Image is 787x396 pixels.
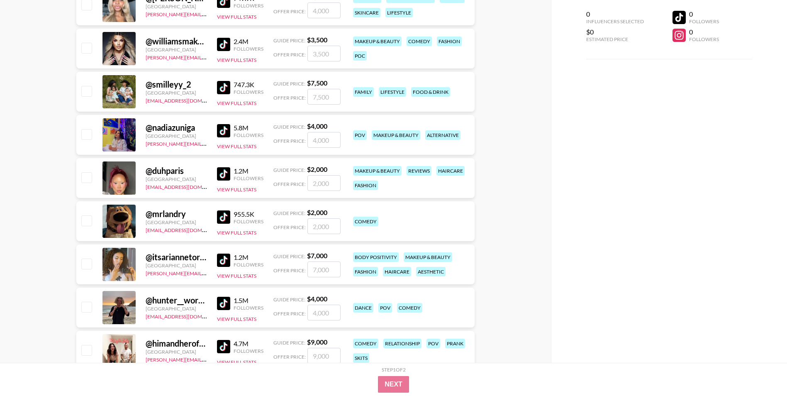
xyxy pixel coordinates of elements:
[234,210,263,218] div: 955.5K
[273,267,306,274] span: Offer Price:
[273,95,306,101] span: Offer Price:
[273,37,305,44] span: Guide Price:
[217,14,256,20] button: View Full Stats
[234,89,263,95] div: Followers
[307,175,341,191] input: 2,000
[146,209,207,219] div: @ mrlandry
[353,267,378,276] div: fashion
[146,10,268,17] a: [PERSON_NAME][EMAIL_ADDRESS][DOMAIN_NAME]
[353,181,378,190] div: fashion
[146,295,207,306] div: @ hunter__workman
[146,166,207,176] div: @ duhparis
[146,355,268,363] a: [PERSON_NAME][EMAIL_ADDRESS][DOMAIN_NAME]
[146,53,268,61] a: [PERSON_NAME][EMAIL_ADDRESS][DOMAIN_NAME]
[146,176,207,182] div: [GEOGRAPHIC_DATA]
[273,124,305,130] span: Guide Price:
[273,138,306,144] span: Offer Price:
[382,367,406,373] div: Step 1 of 2
[353,353,369,363] div: skits
[586,10,644,18] div: 0
[353,130,367,140] div: pov
[307,89,341,105] input: 7,500
[217,230,256,236] button: View Full Stats
[307,252,327,259] strong: $ 7,000
[307,165,327,173] strong: $ 2,000
[307,79,327,87] strong: $ 7,500
[307,295,327,303] strong: $ 4,000
[689,36,719,42] div: Followers
[146,306,207,312] div: [GEOGRAPHIC_DATA]
[146,36,207,46] div: @ williamsmakeup
[146,225,229,233] a: [EMAIL_ADDRESS][DOMAIN_NAME]
[234,81,263,89] div: 747.3K
[146,219,207,225] div: [GEOGRAPHIC_DATA]
[307,2,341,18] input: 4,000
[146,90,207,96] div: [GEOGRAPHIC_DATA]
[353,37,402,46] div: makeup & beauty
[307,218,341,234] input: 2,000
[689,10,719,18] div: 0
[689,28,719,36] div: 0
[307,122,327,130] strong: $ 4,000
[146,122,207,133] div: @ nadiazuniga
[378,303,392,313] div: pov
[146,3,207,10] div: [GEOGRAPHIC_DATA]
[273,224,306,230] span: Offer Price:
[146,262,207,269] div: [GEOGRAPHIC_DATA]
[307,348,341,364] input: 9,000
[404,252,452,262] div: makeup & beauty
[234,2,263,9] div: Followers
[234,132,263,138] div: Followers
[146,133,207,139] div: [GEOGRAPHIC_DATA]
[307,36,327,44] strong: $ 3,500
[353,51,367,61] div: poc
[273,354,306,360] span: Offer Price:
[586,28,644,36] div: $0
[217,359,256,365] button: View Full Stats
[217,297,230,310] img: TikTok
[146,252,207,262] div: @ itsariannetorres
[353,303,373,313] div: dance
[436,166,465,176] div: haircare
[273,210,305,216] span: Guide Price:
[445,339,465,348] div: prank
[234,253,263,262] div: 1.2M
[307,262,341,277] input: 7,000
[273,81,305,87] span: Guide Price:
[217,273,256,279] button: View Full Stats
[217,167,230,181] img: TikTok
[353,217,378,226] div: comedy
[407,166,431,176] div: reviews
[146,349,207,355] div: [GEOGRAPHIC_DATA]
[234,340,263,348] div: 4.7M
[217,81,230,94] img: TikTok
[689,18,719,24] div: Followers
[407,37,432,46] div: comedy
[234,296,263,305] div: 1.5M
[234,124,263,132] div: 5.8M
[217,143,256,149] button: View Full Stats
[307,46,341,61] input: 3,500
[234,167,263,175] div: 1.2M
[217,254,230,267] img: TikTok
[378,376,409,393] button: Next
[353,166,402,176] div: makeup & beauty
[273,167,305,173] span: Guide Price:
[385,8,413,17] div: lifestyle
[146,182,229,190] a: [EMAIL_ADDRESS][DOMAIN_NAME]
[411,87,450,97] div: food & drink
[146,312,229,320] a: [EMAIL_ADDRESS][DOMAIN_NAME]
[273,296,305,303] span: Guide Price:
[273,8,306,15] span: Offer Price:
[234,37,263,46] div: 2.4M
[217,38,230,51] img: TikTok
[217,210,230,224] img: TikTok
[353,87,374,97] div: family
[307,208,327,216] strong: $ 2,000
[234,218,263,225] div: Followers
[383,339,422,348] div: relationship
[217,100,256,106] button: View Full Stats
[234,175,263,181] div: Followers
[217,316,256,322] button: View Full Stats
[217,340,230,353] img: TikTok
